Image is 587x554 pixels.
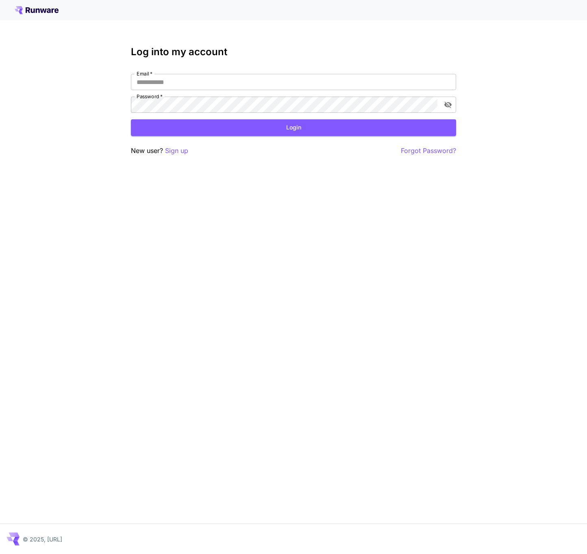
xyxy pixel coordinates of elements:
[131,146,188,156] p: New user?
[131,46,456,58] h3: Log into my account
[441,97,455,112] button: toggle password visibility
[23,535,62,543] p: © 2025, [URL]
[165,146,188,156] button: Sign up
[137,70,152,77] label: Email
[137,93,163,100] label: Password
[401,146,456,156] button: Forgot Password?
[131,119,456,136] button: Login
